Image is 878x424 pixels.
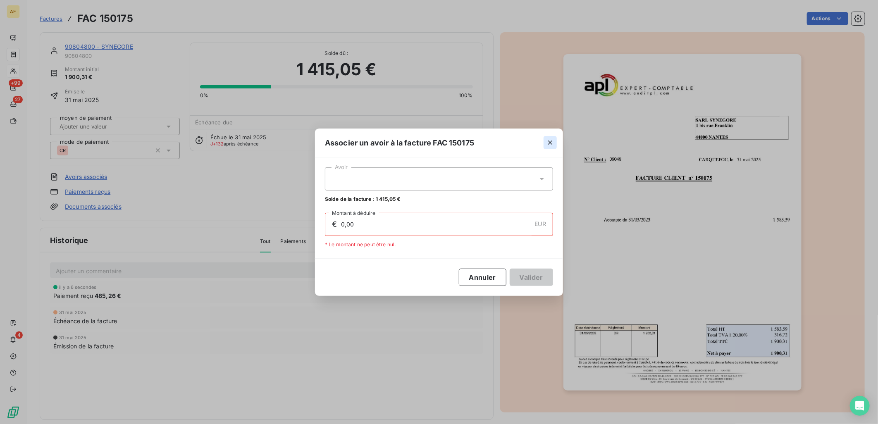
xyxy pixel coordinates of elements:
[325,241,396,248] span: * Le montant ne peut être nul.
[376,195,401,203] span: 1 415,05 €
[459,269,506,286] button: Annuler
[325,137,474,148] span: Associer un avoir à la facture FAC 150175
[325,195,374,203] span: Solde de la facture :
[850,396,870,416] div: Open Intercom Messenger
[510,269,553,286] button: Valider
